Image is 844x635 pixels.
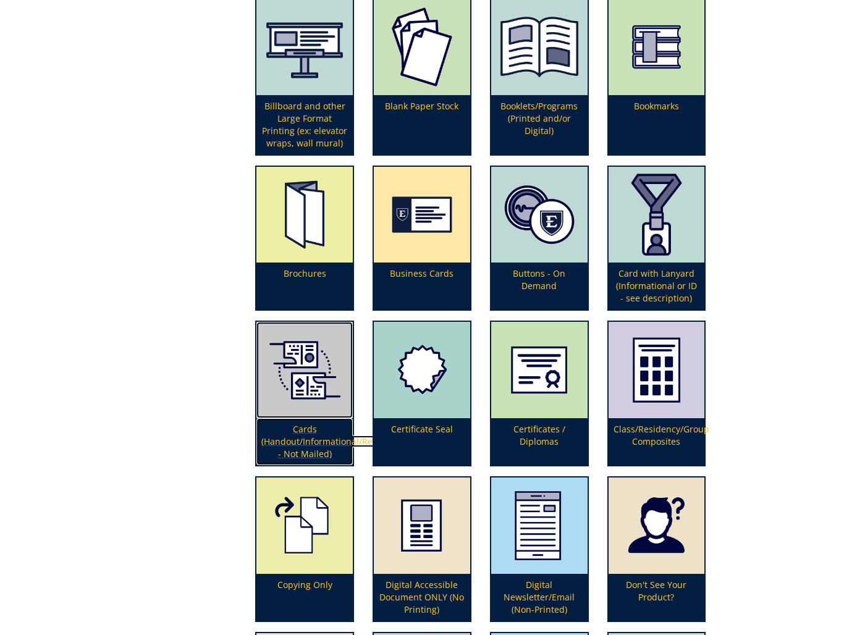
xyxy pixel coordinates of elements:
p: Certificate Seal [374,418,470,465]
img: index%20reference%20card%20art-5b7c246b46b985.83964793.png [256,322,353,418]
p: Certificates / Diplomas [491,418,588,465]
img: certificates--diplomas-5a05f869a6b240.56065883.png [491,322,588,418]
a: Certificate Seal [374,322,470,465]
img: copying-5a0f03feb07059.94806612.png [256,477,353,574]
a: Don't See Your Product? [609,477,705,621]
p: Digital Newsletter/Email (Non-Printed) [491,574,588,621]
p: Copying Only [256,574,353,621]
img: class-composites-59482f17003723.28248747.png [609,322,705,418]
img: eflyer-59838ae8965085.60431837.png [374,477,470,574]
a: Class/Residency/Group Composites [609,322,705,465]
p: Business Cards [374,263,470,309]
a: Cards (Handout/Informational/Reference - Not Mailed) [256,322,353,465]
p: Bookmarks [609,95,705,154]
p: Card with Lanyard (Informational or ID - see description) [609,263,705,309]
a: Brochures [256,167,353,310]
img: dont%20see-5aa6baf09686e9.98073190.png [609,477,705,574]
p: Billboard and other Large Format Printing (ex: elevator wraps, wall mural) [256,95,353,154]
p: Don't See Your Product? [609,574,705,621]
a: Digital Newsletter/Email (Non-Printed) [491,477,588,621]
img: digital-newsletter-594830bb2b9201.48727129.png [491,477,588,574]
p: Digital Accessible Document ONLY (No Printing) [374,574,470,621]
a: Certificates / Diplomas [491,322,588,465]
img: certificateseal-5a9714020dc3f7.12157616.png [374,322,470,418]
a: Card with Lanyard (Informational or ID - see description) [609,167,705,310]
p: Class/Residency/Group Composites [609,418,705,465]
img: brochures-655684ddc17079.69539308.png [256,167,353,263]
a: Digital Accessible Document ONLY (No Printing) [374,477,470,621]
p: Brochures [256,263,353,309]
img: card%20with%20lanyard-64d29bdf945cd3.52638038.png [609,167,705,263]
a: Copying Only [256,477,353,621]
a: Business Cards [374,167,470,310]
p: Booklets/Programs (Printed and/or Digital) [491,95,588,154]
img: buttons-6556850c435158.61892814.png [491,167,588,263]
img: business%20cards-655684f769de13.42776325.png [374,167,470,263]
a: Buttons - On Demand [491,167,588,310]
p: Buttons - On Demand [491,263,588,309]
p: Blank Paper Stock [374,95,470,154]
p: Cards (Handout/Informational/Reference - Not Mailed) [256,418,353,465]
